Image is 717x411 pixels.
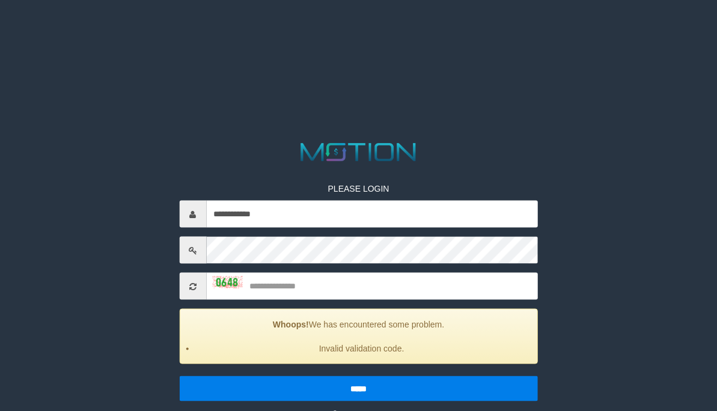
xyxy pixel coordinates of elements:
[195,342,528,355] li: Invalid validation code.
[212,276,242,288] img: captcha
[273,320,309,329] strong: Whoops!
[179,309,538,364] div: We has encountered some problem.
[296,140,421,165] img: MOTION_logo.png
[179,183,538,195] p: PLEASE LOGIN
